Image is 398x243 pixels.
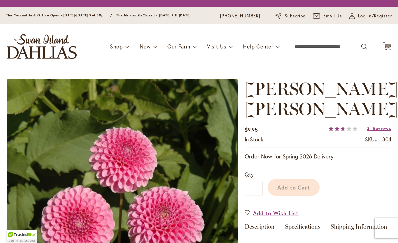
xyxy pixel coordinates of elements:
span: Visit Us [207,43,226,50]
span: 3 [367,125,370,131]
div: 304 [382,136,391,143]
span: New [140,43,151,50]
a: Description [245,224,275,233]
iframe: Launch Accessibility Center [5,219,24,238]
span: Help Center [243,43,273,50]
a: store logo [7,34,77,59]
button: Search [361,41,367,52]
p: Order Now for Spring 2026 Delivery [245,152,391,160]
span: Qty [245,171,254,178]
a: Shipping Information [331,224,387,233]
div: 53% [328,126,358,131]
span: Log In/Register [358,13,392,19]
strong: SKU [365,136,379,143]
span: $9.95 [245,126,258,133]
a: [PHONE_NUMBER] [220,13,260,19]
span: Shop [110,43,123,50]
a: Specifications [285,224,320,233]
a: Log In/Register [349,13,392,19]
span: Add to Wish List [253,209,299,217]
span: In stock [245,136,263,143]
a: Subscribe [275,13,306,19]
span: Reviews [373,125,391,131]
span: Email Us [323,13,342,19]
div: Detailed Product Info [245,224,391,233]
span: The Mercantile & Office Open - [DATE]-[DATE] 9-4:30pm / The Mercantile [6,13,143,17]
a: Email Us [313,13,342,19]
span: Subscribe [285,13,306,19]
a: Add to Wish List [245,209,299,217]
a: 3 Reviews [367,125,391,131]
span: Our Farm [167,43,190,50]
span: Closed - [DATE] till [DATE] [143,13,191,17]
div: Availability [245,136,263,143]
